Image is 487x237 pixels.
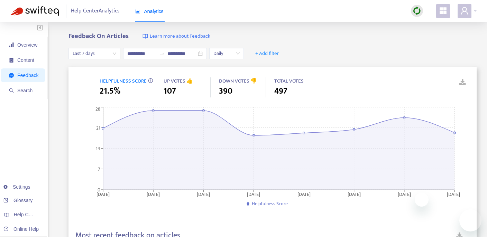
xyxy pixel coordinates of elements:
span: Learn more about Feedback [150,32,210,40]
a: Glossary [3,198,33,203]
span: signal [9,42,14,47]
span: Help Center Analytics [71,4,120,18]
span: Analytics [135,9,164,14]
tspan: 28 [95,105,100,113]
span: Helpfulness Score [252,200,288,208]
tspan: 14 [96,144,100,152]
span: Overview [17,42,37,48]
span: 21.5% [100,85,120,97]
span: 390 [219,85,232,97]
span: Feedback [17,73,38,78]
span: UP VOTES 👍 [164,77,193,85]
span: TOTAL VOTES [274,77,304,85]
img: sync.dc5367851b00ba804db3.png [413,7,421,15]
span: swap-right [159,51,165,56]
span: Daily [213,48,240,59]
span: 107 [164,85,176,97]
tspan: [DATE] [197,190,210,198]
span: search [9,88,14,93]
span: user [460,7,469,15]
span: DOWN VOTES 👎 [219,77,257,85]
span: Help Centers [14,212,42,217]
a: Learn more about Feedback [143,32,210,40]
tspan: [DATE] [147,190,160,198]
span: Last 7 days [73,48,116,59]
b: Feedback On Articles [68,31,129,41]
button: + Add filter [250,48,284,59]
img: Swifteq [10,6,59,16]
span: appstore [439,7,447,15]
span: 497 [274,85,287,97]
span: area-chart [135,9,140,14]
span: + Add filter [255,49,279,58]
tspan: [DATE] [447,190,460,198]
tspan: [DATE] [247,190,260,198]
iframe: Button to launch messaging window [459,209,481,231]
tspan: 0 [98,186,100,193]
span: to [159,51,165,56]
a: Online Help [3,226,39,232]
a: Settings [3,184,30,190]
span: Search [17,88,33,93]
iframe: Close message [415,193,429,207]
tspan: [DATE] [97,190,110,198]
img: image-link [143,34,148,39]
span: container [9,58,14,63]
tspan: [DATE] [297,190,311,198]
span: message [9,73,14,78]
span: Content [17,57,34,63]
tspan: [DATE] [398,190,411,198]
span: HELPFULNESS SCORE [100,77,147,85]
tspan: [DATE] [348,190,361,198]
tspan: 7 [98,165,100,173]
tspan: 21 [96,124,100,132]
